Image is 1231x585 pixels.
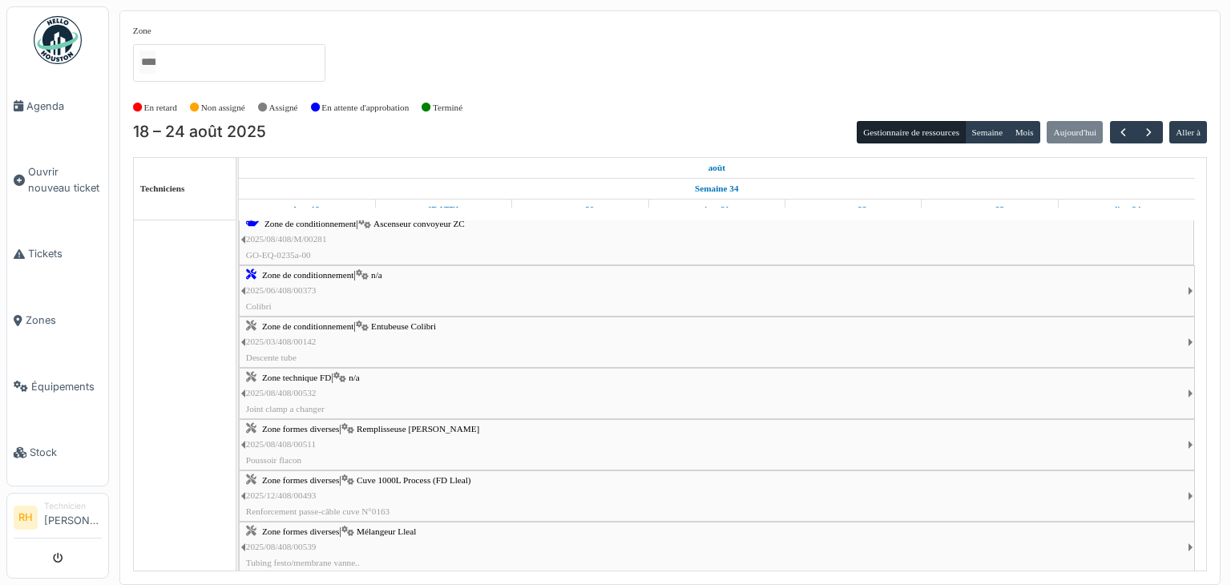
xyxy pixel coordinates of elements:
[357,475,471,485] span: Cuve 1000L Process (FD Lleal)
[246,422,1188,468] div: |
[1108,200,1144,220] a: 24 août 2025
[246,524,1188,571] div: |
[246,319,1188,365] div: |
[246,388,317,397] span: 2025/08/408/00532
[425,200,463,220] a: 19 août 2025
[965,121,1009,143] button: Semaine
[144,101,177,115] label: En retard
[357,424,479,434] span: Remplisseuse [PERSON_NAME]
[246,473,1188,519] div: |
[1110,121,1136,144] button: Précédent
[7,73,108,139] a: Agenda
[246,285,317,295] span: 2025/06/408/00373
[246,542,317,551] span: 2025/08/408/00539
[246,250,311,260] span: GO-EQ-0235a-00
[262,373,331,382] span: Zone technique FD
[264,219,356,228] span: Zone de conditionnement
[201,101,245,115] label: Non assigné
[836,200,871,220] a: 22 août 2025
[269,101,298,115] label: Assigné
[262,475,339,485] span: Zone formes diverses
[691,179,742,199] a: Semaine 34
[357,526,416,536] span: Mélangeur Lleal
[857,121,966,143] button: Gestionnaire de ressources
[7,353,108,420] a: Équipements
[1169,121,1207,143] button: Aller à
[7,221,108,288] a: Tickets
[139,50,155,74] input: Tous
[371,270,382,280] span: n/a
[1047,121,1103,143] button: Aujourd'hui
[1008,121,1040,143] button: Mois
[28,164,102,195] span: Ouvrir nouveau ticket
[7,287,108,353] a: Zones
[246,234,327,244] span: 2025/08/408/M/00281
[349,373,360,382] span: n/a
[262,321,353,331] span: Zone de conditionnement
[1136,121,1162,144] button: Suivant
[246,558,360,567] span: Tubing festo/membrane vanne..
[704,158,729,178] a: 18 août 2025
[14,506,38,530] li: RH
[44,500,102,535] li: [PERSON_NAME]
[262,526,339,536] span: Zone formes diverses
[433,101,462,115] label: Terminé
[133,123,266,142] h2: 18 – 24 août 2025
[26,313,102,328] span: Zones
[14,500,102,539] a: RH Technicien[PERSON_NAME]
[246,506,389,516] span: Renforcement passe-câble cuve N°0163
[262,270,353,280] span: Zone de conditionnement
[28,246,102,261] span: Tickets
[7,420,108,486] a: Stock
[321,101,409,115] label: En attente d'approbation
[700,200,733,220] a: 21 août 2025
[562,200,598,220] a: 20 août 2025
[290,200,324,220] a: 18 août 2025
[246,455,301,465] span: Poussoir flacon
[246,404,325,414] span: Joint clamp a changer
[971,200,1008,220] a: 23 août 2025
[246,490,317,500] span: 2025/12/408/00493
[246,337,317,346] span: 2025/03/408/00142
[26,99,102,114] span: Agenda
[371,321,436,331] span: Entubeuse Colibri
[246,439,316,449] span: 2025/08/408/00511
[31,379,102,394] span: Équipements
[246,370,1188,417] div: |
[246,353,297,362] span: Descente tube
[246,268,1188,314] div: |
[7,139,108,221] a: Ouvrir nouveau ticket
[133,24,151,38] label: Zone
[140,184,185,193] span: Techniciens
[34,16,82,64] img: Badge_color-CXgf-gQk.svg
[44,500,102,512] div: Technicien
[373,219,465,228] span: Ascenseur convoyeur ZC
[30,445,102,460] span: Stock
[262,424,339,434] span: Zone formes diverses
[246,216,1193,263] div: |
[246,301,272,311] span: Colibri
